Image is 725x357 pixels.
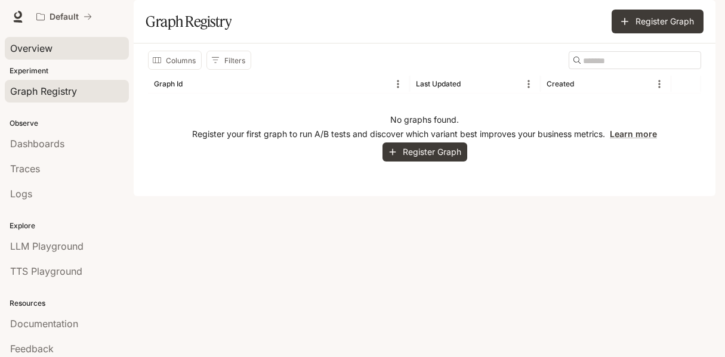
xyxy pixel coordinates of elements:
p: No graphs found. [390,114,459,126]
button: Register Graph [382,142,467,162]
button: Sort [184,75,202,93]
button: All workspaces [31,5,97,29]
div: Search [569,51,701,69]
a: Learn more [610,129,657,139]
div: Graph Id [154,79,183,88]
button: Register Graph [612,10,704,33]
h1: Graph Registry [146,10,232,33]
button: Select columns [148,51,202,70]
button: Sort [462,75,480,93]
p: Default [50,12,79,22]
button: Menu [389,75,407,93]
button: Sort [575,75,593,93]
div: Created [547,79,574,88]
button: Show filters [206,51,251,70]
button: Menu [520,75,538,93]
div: Last Updated [416,79,461,88]
p: Register your first graph to run A/B tests and discover which variant best improves your business... [192,128,657,140]
button: Menu [650,75,668,93]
